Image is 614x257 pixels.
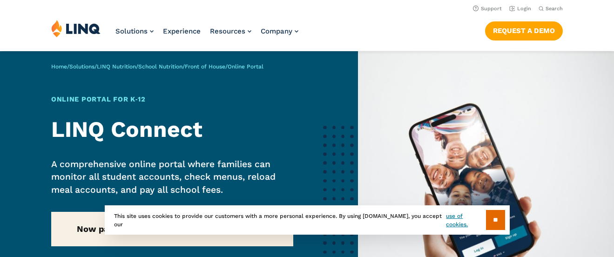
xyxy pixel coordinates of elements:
a: Solutions [115,27,154,35]
span: Online Portal [228,63,263,70]
a: Home [51,63,67,70]
nav: Primary Navigation [115,20,298,50]
a: Experience [163,27,201,35]
div: This site uses cookies to provide our customers with a more personal experience. By using [DOMAIN... [105,205,510,235]
a: Login [509,6,531,12]
strong: LINQ Connect [51,116,202,142]
h1: Online Portal for K‑12 [51,95,293,105]
a: Company [261,27,298,35]
p: A comprehensive online portal where families can monitor all student accounts, check menus, reloa... [51,158,293,196]
a: Support [473,6,502,12]
a: Solutions [69,63,94,70]
a: Front of House [185,63,225,70]
span: Solutions [115,27,148,35]
span: Search [546,6,563,12]
a: School Nutrition [138,63,182,70]
a: LINQ Nutrition [97,63,136,70]
a: use of cookies. [446,212,486,229]
span: Company [261,27,292,35]
button: Open Search Bar [539,5,563,12]
span: / / / / / [51,63,263,70]
span: Resources [210,27,245,35]
img: LINQ | K‑12 Software [51,20,101,37]
a: Resources [210,27,251,35]
a: Request a Demo [485,21,563,40]
nav: Button Navigation [485,20,563,40]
